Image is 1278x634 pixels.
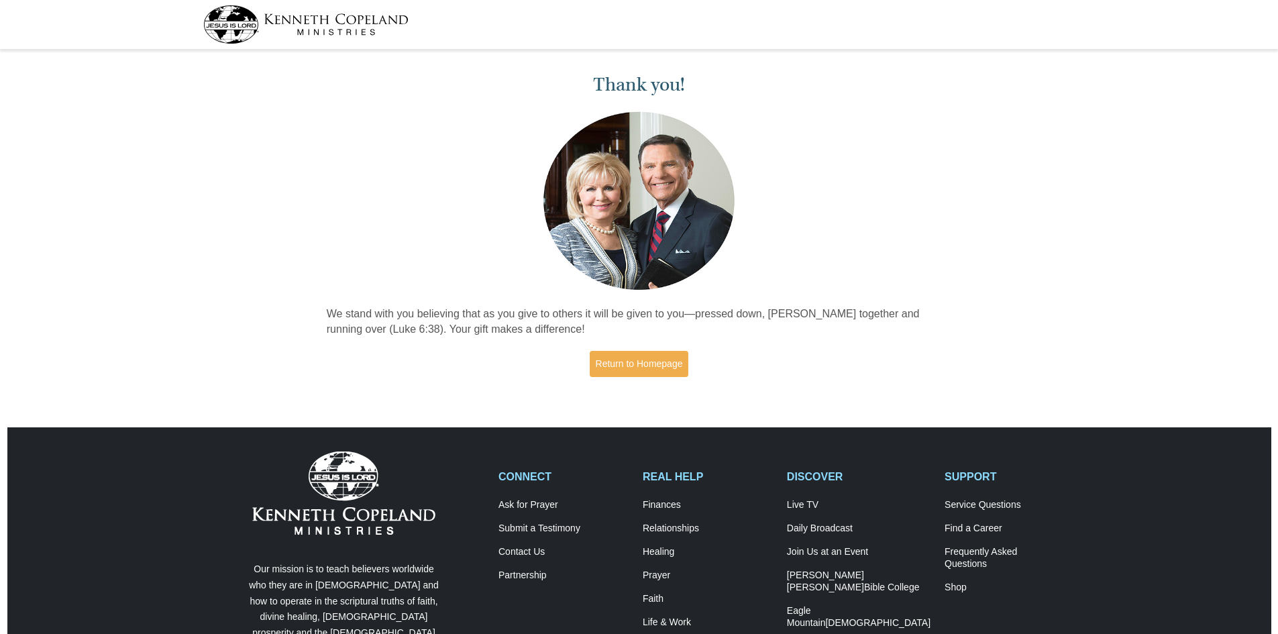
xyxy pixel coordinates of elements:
[498,499,629,511] a: Ask for Prayer
[787,570,930,594] a: [PERSON_NAME] [PERSON_NAME]Bible College
[643,546,773,558] a: Healing
[945,523,1075,535] a: Find a Career
[787,523,930,535] a: Daily Broadcast
[498,546,629,558] a: Contact Us
[643,617,773,629] a: Life & Work
[643,570,773,582] a: Prayer
[825,617,930,628] span: [DEMOGRAPHIC_DATA]
[787,470,930,483] h2: DISCOVER
[864,582,920,592] span: Bible College
[327,307,952,337] p: We stand with you believing that as you give to others it will be given to you—pressed down, [PER...
[787,605,930,629] a: Eagle Mountain[DEMOGRAPHIC_DATA]
[590,351,689,377] a: Return to Homepage
[643,499,773,511] a: Finances
[945,582,1075,594] a: Shop
[945,499,1075,511] a: Service Questions
[787,499,930,511] a: Live TV
[498,523,629,535] a: Submit a Testimony
[787,546,930,558] a: Join Us at an Event
[327,74,952,96] h1: Thank you!
[643,593,773,605] a: Faith
[540,109,738,293] img: Kenneth and Gloria
[643,523,773,535] a: Relationships
[643,470,773,483] h2: REAL HELP
[945,546,1075,570] a: Frequently AskedQuestions
[945,470,1075,483] h2: SUPPORT
[498,570,629,582] a: Partnership
[203,5,409,44] img: kcm-header-logo.svg
[252,452,435,535] img: Kenneth Copeland Ministries
[498,470,629,483] h2: CONNECT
